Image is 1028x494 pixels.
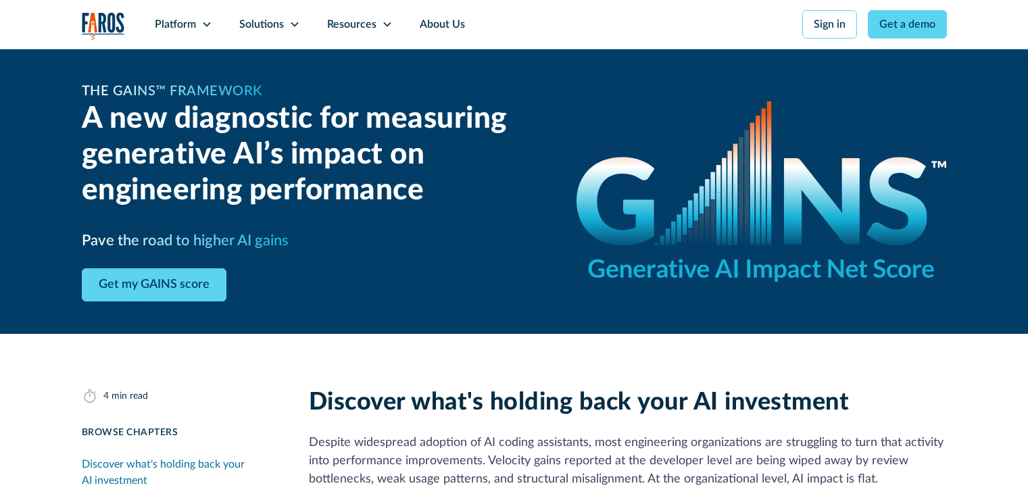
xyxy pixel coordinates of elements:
[82,81,262,101] h1: The GAINS™ Framework
[82,101,544,208] h2: A new diagnostic for measuring generative AI’s impact on engineering performance
[112,389,148,403] div: min read
[82,268,226,301] a: Get my GAINS score
[868,10,947,39] a: Get a demo
[82,12,125,40] a: home
[327,16,376,32] div: Resources
[802,10,857,39] a: Sign in
[82,230,289,252] h3: Pave the road to higher AI gains
[577,101,947,282] img: GAINS - the Generative AI Impact Net Score logo
[309,434,947,489] p: Despite widespread adoption of AI coding assistants, most engineering organizations are strugglin...
[239,16,284,32] div: Solutions
[82,12,125,40] img: Logo of the analytics and reporting company Faros.
[82,426,276,440] div: Browse Chapters
[82,451,276,494] a: Discover what's holding back your AI investment
[103,389,109,403] div: 4
[82,456,276,489] div: Discover what's holding back your AI investment
[309,388,947,417] h2: Discover what's holding back your AI investment
[155,16,196,32] div: Platform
